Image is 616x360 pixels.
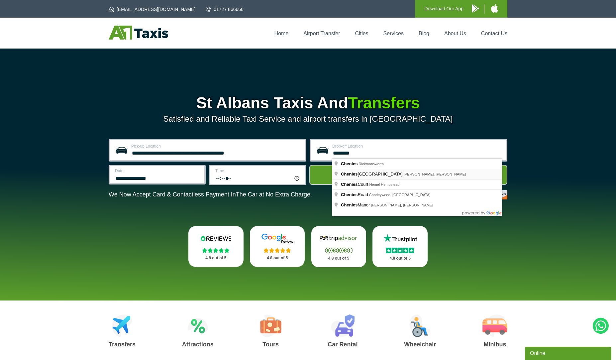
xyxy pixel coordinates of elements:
a: Blog [419,31,429,36]
img: Attractions [188,314,208,337]
span: Rickmansworth [359,162,384,166]
span: Chenies [341,161,358,166]
span: Chenies [341,182,358,187]
span: Chorleywood, [GEOGRAPHIC_DATA] [369,193,431,197]
span: The Car at No Extra Charge. [236,191,312,198]
img: Google [257,233,297,243]
img: Tours [260,314,281,337]
label: Time [215,169,301,173]
img: Tripadvisor [319,233,359,243]
label: Date [115,169,200,173]
span: Manor [341,202,371,207]
h3: Wheelchair [404,341,436,347]
a: Reviews.io Stars 4.8 out of 5 [188,226,244,267]
button: Get Quote [309,165,507,185]
span: Hemel Hempstead [369,182,399,186]
a: [EMAIL_ADDRESS][DOMAIN_NAME] [109,6,195,13]
p: 4.8 out of 5 [257,254,298,262]
h1: St Albans Taxis And [109,95,507,111]
a: Tripadvisor Stars 4.8 out of 5 [311,226,366,267]
p: 4.8 out of 5 [196,254,236,262]
span: Court [341,182,369,187]
span: [PERSON_NAME], [PERSON_NAME] [404,172,466,176]
a: Airport Transfer [303,31,340,36]
p: 4.8 out of 5 [319,254,359,263]
h3: Car Rental [328,341,358,347]
a: Services [383,31,404,36]
img: A1 Taxis St Albans LTD [109,26,168,40]
a: About Us [444,31,466,36]
label: Pick-up Location [131,144,301,148]
img: Stars [202,248,230,253]
img: A1 Taxis iPhone App [491,4,498,13]
img: Stars [386,248,414,253]
img: Car Rental [331,314,355,337]
span: Chenies [341,172,358,177]
span: [GEOGRAPHIC_DATA] [341,172,404,177]
span: Chenies [341,192,358,197]
a: Trustpilot Stars 4.8 out of 5 [372,226,428,267]
img: Stars [325,248,353,253]
p: Download Our App [424,5,463,13]
span: Road [341,192,369,197]
a: Contact Us [481,31,507,36]
img: Stars [263,248,291,253]
img: Reviews.io [196,233,236,243]
span: [PERSON_NAME], [PERSON_NAME] [371,203,433,207]
img: Minibus [482,314,507,337]
label: Drop-off Location [332,144,502,148]
h3: Tours [260,341,281,347]
img: Wheelchair [409,314,431,337]
span: Chenies [341,202,358,207]
h3: Minibus [482,341,507,347]
h3: Transfers [109,341,136,347]
p: Satisfied and Reliable Taxi Service and airport transfers in [GEOGRAPHIC_DATA] [109,114,507,124]
a: 01727 866666 [206,6,244,13]
p: We Now Accept Card & Contactless Payment In [109,191,312,198]
p: 4.8 out of 5 [380,254,420,263]
img: Trustpilot [380,233,420,243]
a: Home [274,31,289,36]
img: Airport Transfers [112,314,132,337]
a: Cities [355,31,368,36]
iframe: chat widget [525,345,613,360]
img: A1 Taxis Android App [472,4,479,13]
h3: Attractions [182,341,214,347]
a: Google Stars 4.8 out of 5 [250,226,305,267]
span: Transfers [348,94,420,112]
